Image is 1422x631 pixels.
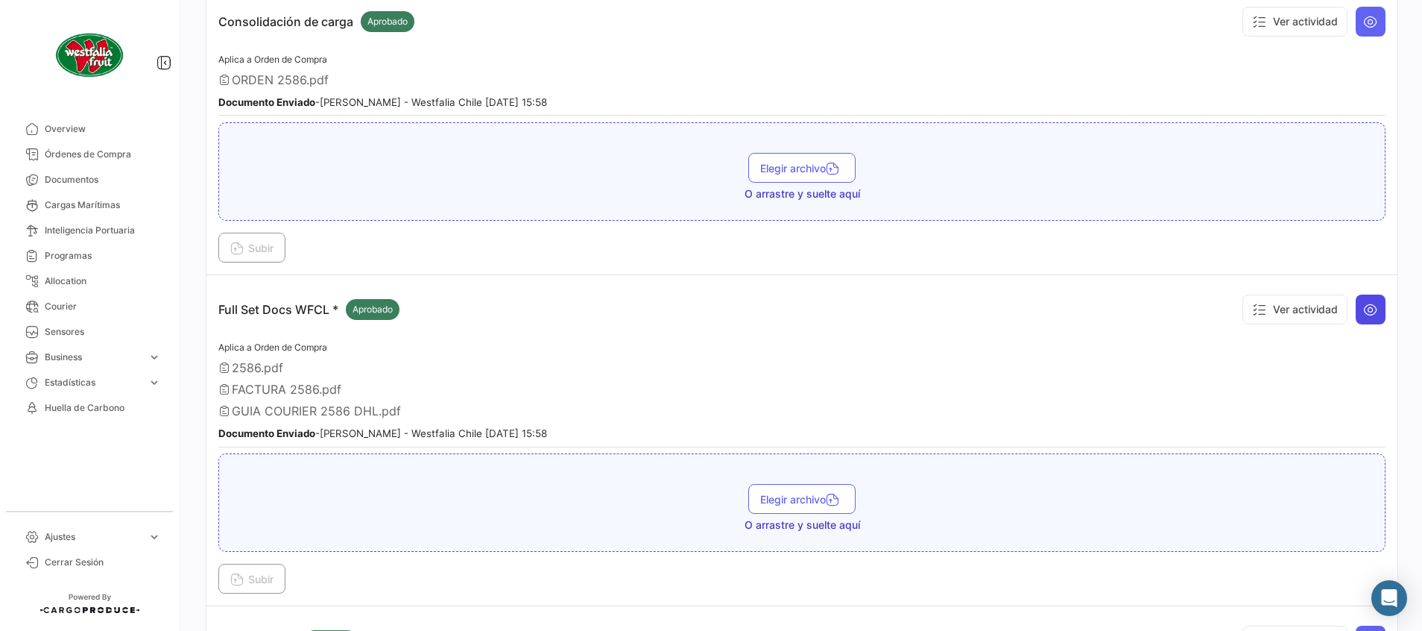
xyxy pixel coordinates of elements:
[218,96,547,108] small: - [PERSON_NAME] - Westfalia Chile [DATE] 15:58
[12,319,167,345] a: Sensores
[232,382,341,397] span: FACTURA 2586.pdf
[218,342,327,353] span: Aplica a Orden de Compra
[45,274,161,288] span: Allocation
[45,351,142,364] span: Business
[232,360,283,375] span: 2586.pdf
[218,299,399,320] p: Full Set Docs WFCL *
[218,427,547,439] small: - [PERSON_NAME] - Westfalia Chile [DATE] 15:58
[12,294,167,319] a: Courier
[353,303,393,316] span: Aprobado
[218,11,414,32] p: Consolidación de carga
[45,198,161,212] span: Cargas Marítimas
[148,530,161,544] span: expand_more
[745,518,860,533] span: O arrastre y suelte aquí
[45,530,142,544] span: Ajustes
[12,167,167,192] a: Documentos
[45,376,142,389] span: Estadísticas
[760,162,844,175] span: Elegir archivo
[52,18,127,92] img: client-50.png
[12,192,167,218] a: Cargas Marítimas
[748,484,856,514] button: Elegir archivo
[12,395,167,421] a: Huella de Carbono
[12,116,167,142] a: Overview
[12,218,167,243] a: Inteligencia Portuaria
[745,186,860,201] span: O arrastre y suelte aquí
[1371,580,1407,616] div: Abrir Intercom Messenger
[760,493,844,506] span: Elegir archivo
[12,243,167,269] a: Programas
[230,573,274,586] span: Subir
[45,325,161,339] span: Sensores
[367,15,408,28] span: Aprobado
[230,242,274,254] span: Subir
[218,54,327,65] span: Aplica a Orden de Compra
[45,148,161,161] span: Órdenes de Compra
[45,173,161,186] span: Documentos
[45,122,161,136] span: Overview
[45,300,161,313] span: Courier
[12,269,167,294] a: Allocation
[218,96,315,108] b: Documento Enviado
[45,401,161,415] span: Huella de Carbono
[45,249,161,263] span: Programas
[45,224,161,237] span: Inteligencia Portuaria
[45,556,161,569] span: Cerrar Sesión
[232,72,329,87] span: ORDEN 2586.pdf
[12,142,167,167] a: Órdenes de Compra
[232,404,401,418] span: GUIA COURIER 2586 DHL.pdf
[148,376,161,389] span: expand_more
[218,233,285,263] button: Subir
[1242,7,1347,37] button: Ver actividad
[748,153,856,183] button: Elegir archivo
[218,564,285,594] button: Subir
[148,351,161,364] span: expand_more
[1242,295,1347,324] button: Ver actividad
[218,427,315,439] b: Documento Enviado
